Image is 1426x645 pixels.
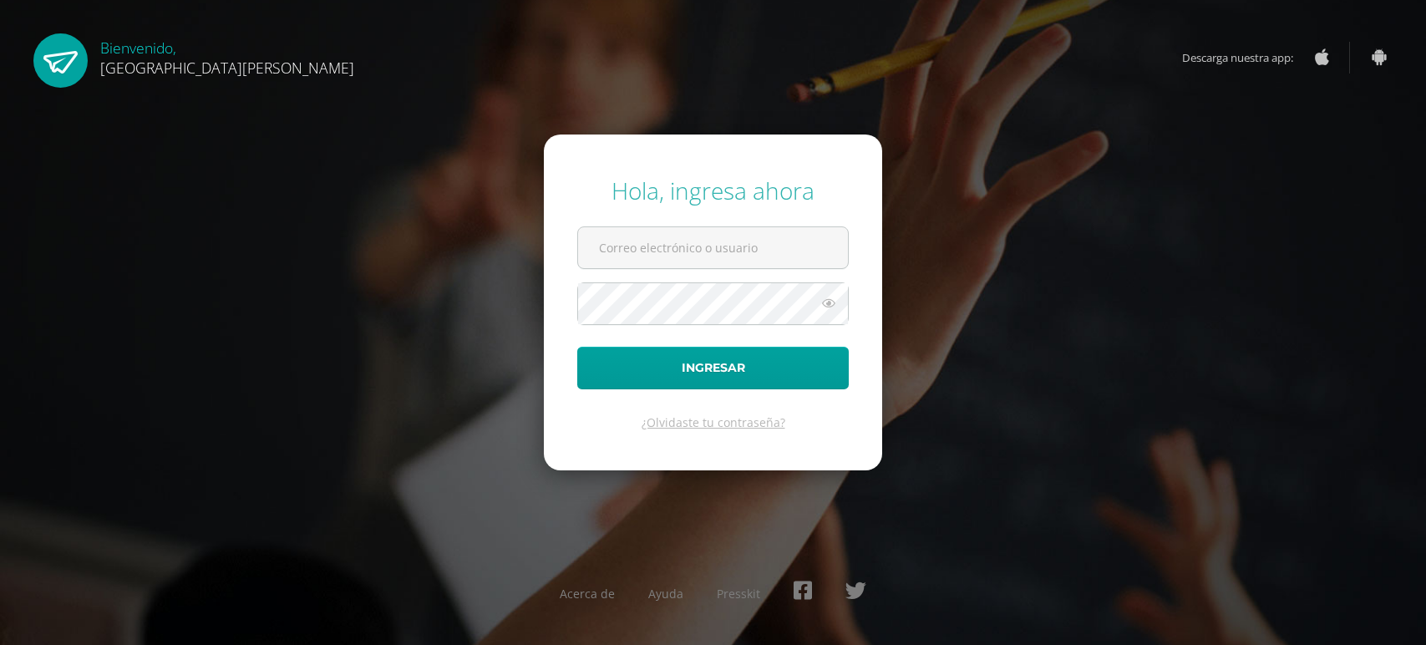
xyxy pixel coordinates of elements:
[100,33,354,78] div: Bienvenido,
[100,58,354,78] span: [GEOGRAPHIC_DATA][PERSON_NAME]
[1182,42,1310,74] span: Descarga nuestra app:
[578,227,848,268] input: Correo electrónico o usuario
[560,586,615,602] a: Acerca de
[577,175,849,206] div: Hola, ingresa ahora
[577,347,849,389] button: Ingresar
[642,414,785,430] a: ¿Olvidaste tu contraseña?
[717,586,760,602] a: Presskit
[648,586,683,602] a: Ayuda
